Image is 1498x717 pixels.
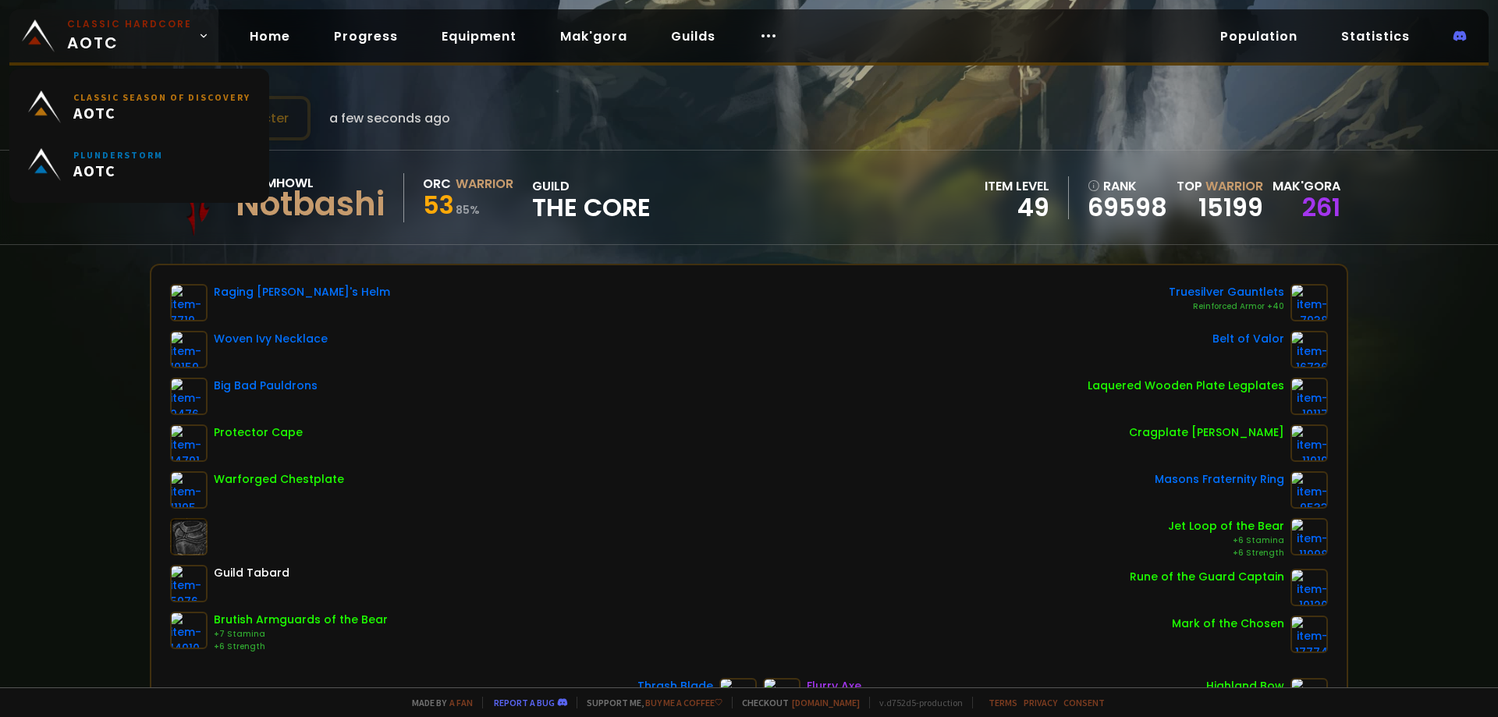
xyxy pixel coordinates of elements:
img: item-9533 [1290,471,1328,509]
div: item level [985,176,1049,196]
div: Raging [PERSON_NAME]'s Helm [214,284,390,300]
div: Notbashi [236,193,385,216]
span: Checkout [732,697,860,708]
div: Brutish Armguards of the Bear [214,612,388,628]
div: Masons Fraternity Ring [1155,471,1284,488]
a: Guilds [658,20,728,52]
div: Mak'gora [1273,176,1340,196]
small: Classic Season of Discovery [73,91,250,103]
span: a few seconds ago [329,108,450,128]
div: rank [1088,176,1167,196]
img: item-17774 [1290,616,1328,653]
img: item-11919 [1290,424,1328,462]
small: Plunderstorm [73,149,163,161]
div: Reinforced Armor +40 [1169,300,1284,313]
img: item-7719 [170,284,208,321]
img: item-19120 [1290,569,1328,606]
div: Top [1177,176,1263,196]
span: AOTC [67,17,192,55]
div: Truesilver Gauntlets [1169,284,1284,300]
div: 49 [985,196,1049,219]
img: item-19117 [1290,378,1328,415]
span: The Core [532,196,651,219]
div: Doomhowl [236,173,385,193]
div: Flurry Axe [807,678,861,694]
div: Mark of the Chosen [1172,616,1284,632]
a: Mak'gora [548,20,640,52]
div: Thrash Blade [637,678,713,694]
img: item-19159 [170,331,208,368]
div: Belt of Valor [1212,331,1284,347]
span: AOTC [73,161,163,180]
a: Consent [1063,697,1105,708]
img: item-11998 [1290,518,1328,555]
a: Classic Season of DiscoveryAOTC [19,78,260,136]
div: Guild Tabard [214,565,289,581]
div: Jet Loop of the Bear [1168,518,1284,534]
a: Progress [321,20,410,52]
span: Made by [403,697,473,708]
div: Cragplate [PERSON_NAME] [1129,424,1284,441]
div: 261 [1273,196,1340,219]
a: Classic HardcoreAOTC [9,9,218,62]
img: item-14910 [170,612,208,649]
span: Warrior [1205,177,1263,195]
div: Protector Cape [214,424,303,441]
div: Rune of the Guard Captain [1130,569,1284,585]
a: 69598 [1088,196,1167,219]
a: Report a bug [494,697,555,708]
a: Equipment [429,20,529,52]
img: item-16736 [1290,331,1328,368]
img: item-9476 [170,378,208,415]
img: item-14791 [170,424,208,462]
span: Support me, [577,697,722,708]
img: item-7938 [1290,284,1328,321]
img: item-11195 [170,471,208,509]
div: Big Bad Pauldrons [214,378,318,394]
div: Warrior [456,174,513,193]
div: Laquered Wooden Plate Legplates [1088,378,1284,394]
div: +6 Strength [214,641,388,653]
a: PlunderstormAOTC [19,136,260,193]
small: Classic Hardcore [67,17,192,31]
span: AOTC [73,103,250,122]
a: Statistics [1329,20,1422,52]
span: v. d752d5 - production [869,697,963,708]
div: Orc [423,174,451,193]
div: Warforged Chestplate [214,471,344,488]
a: Privacy [1024,697,1057,708]
div: +7 Stamina [214,628,388,641]
a: 15199 [1198,190,1263,225]
div: +6 Stamina [1168,534,1284,547]
small: 85 % [456,202,480,218]
div: guild [532,176,651,219]
a: [DOMAIN_NAME] [792,697,860,708]
a: Terms [989,697,1017,708]
div: +6 Strength [1168,547,1284,559]
img: item-5976 [170,565,208,602]
a: Buy me a coffee [645,697,722,708]
div: Woven Ivy Necklace [214,331,328,347]
a: Home [237,20,303,52]
span: 53 [423,187,454,222]
a: Population [1208,20,1310,52]
div: Highland Bow [1206,678,1284,694]
a: a fan [449,697,473,708]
